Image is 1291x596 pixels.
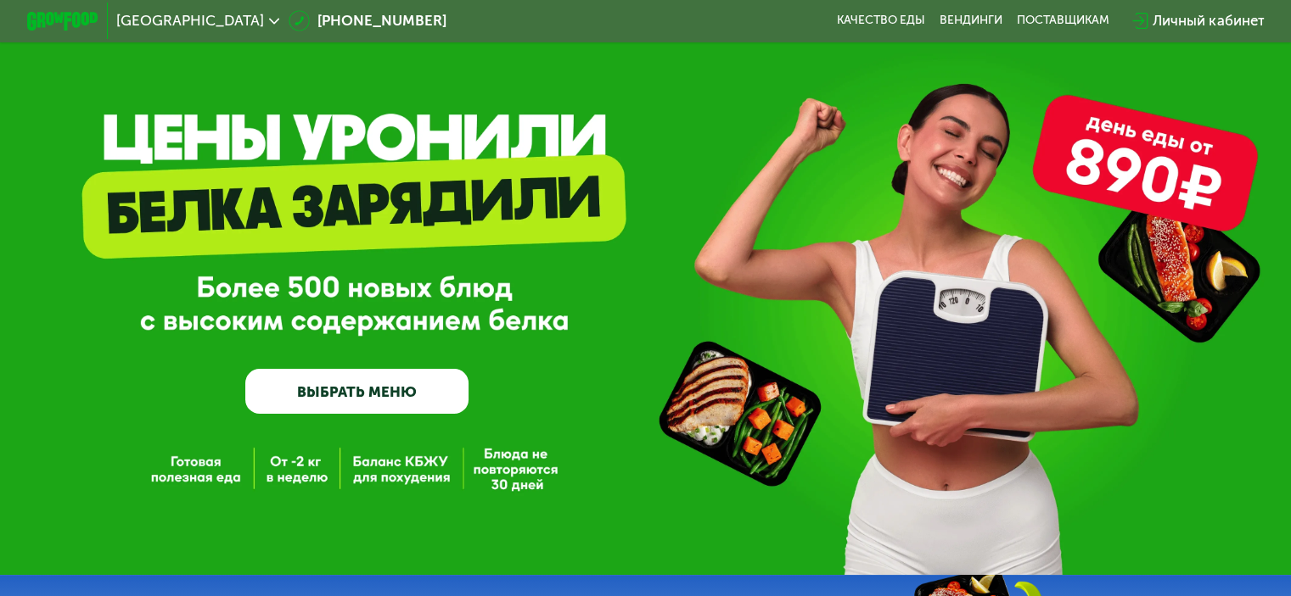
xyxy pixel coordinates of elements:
a: ВЫБРАТЬ МЕНЮ [245,369,469,414]
a: [PHONE_NUMBER] [289,10,446,31]
div: Личный кабинет [1153,10,1264,31]
span: [GEOGRAPHIC_DATA] [116,14,264,28]
a: Вендинги [940,14,1002,28]
a: Качество еды [837,14,925,28]
div: поставщикам [1017,14,1109,28]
